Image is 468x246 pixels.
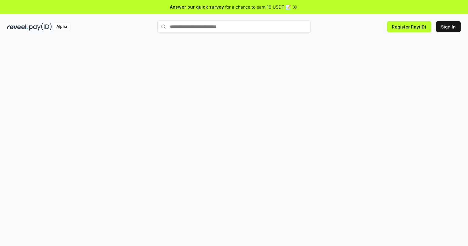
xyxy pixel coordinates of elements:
[436,21,461,32] button: Sign In
[29,23,52,31] img: pay_id
[53,23,70,31] div: Alpha
[387,21,431,32] button: Register Pay(ID)
[7,23,28,31] img: reveel_dark
[170,4,224,10] span: Answer our quick survey
[225,4,291,10] span: for a chance to earn 10 USDT 📝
